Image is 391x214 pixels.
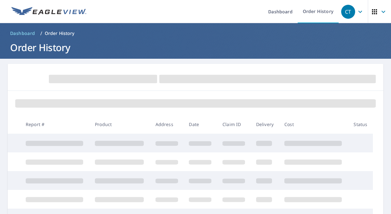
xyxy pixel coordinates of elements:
a: Dashboard [8,28,38,38]
img: EV Logo [11,7,86,17]
p: Order History [45,30,75,37]
th: Report # [21,115,90,134]
h1: Order History [8,41,383,54]
span: Dashboard [10,30,35,37]
nav: breadcrumb [8,28,383,38]
th: Cost [279,115,348,134]
li: / [40,30,42,37]
th: Claim ID [217,115,251,134]
th: Status [348,115,373,134]
div: CT [341,5,355,19]
th: Delivery [251,115,279,134]
th: Address [150,115,184,134]
th: Product [90,115,150,134]
th: Date [184,115,217,134]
